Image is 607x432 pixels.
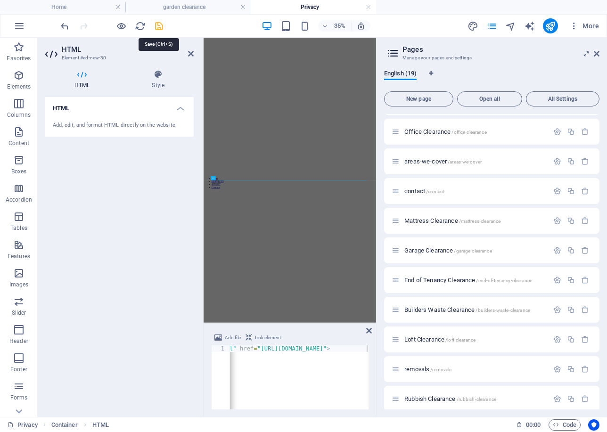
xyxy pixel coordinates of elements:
i: AI Writer [524,21,535,32]
span: /end-of-tenancy-clearance [476,278,532,283]
div: Duplicate [567,395,575,403]
span: Click to open page [404,306,530,313]
div: Settings [553,246,561,254]
span: Click to open page [404,277,532,284]
i: Navigator [505,21,516,32]
i: Reload page [135,21,146,32]
span: /office-clearance [451,130,486,135]
div: Builders Waste Clearance/builders-waste-clearance [402,307,549,313]
span: Click to select. Double-click to edit [92,419,109,431]
div: Mattress Clearance/mattress-clearance [402,218,549,224]
div: Remove [581,365,589,373]
span: Click to open page [404,128,487,135]
div: Remove [581,128,589,136]
button: design [468,20,479,32]
span: /garage-clearance [454,248,492,253]
div: Duplicate [567,187,575,195]
h2: Pages [402,45,599,54]
div: Duplicate [567,335,575,343]
p: Features [8,253,30,260]
button: Add file [213,332,242,343]
div: Settings [553,306,561,314]
span: : [533,421,534,428]
h4: HTML [45,70,123,90]
div: Settings [553,276,561,284]
h3: Element #ed-new-30 [62,54,175,62]
button: navigator [505,20,517,32]
div: Remove [581,306,589,314]
button: Link element [244,332,282,343]
span: English (19) [384,68,417,81]
div: contact/contact [402,188,549,194]
p: Columns [7,111,31,119]
i: On resize automatically adjust zoom level to fit chosen device. [357,22,365,30]
div: 1 [212,345,230,352]
div: Duplicate [567,306,575,314]
span: /areas-we-cover [448,159,482,164]
div: Settings [553,187,561,195]
div: Duplicate [567,157,575,165]
span: Click to open page [404,395,496,402]
span: /rubbish-clearance [457,397,497,402]
div: Remove [581,187,589,195]
h2: HTML [62,45,194,54]
h4: Style [123,70,194,90]
div: areas-we-cover/areas-we-cover [402,158,549,164]
button: Click here to leave preview mode and continue editing [115,20,127,32]
div: Settings [553,157,561,165]
span: /loft-clearance [445,337,476,342]
span: /mattress-clearance [459,219,501,224]
span: Add file [225,332,241,343]
button: publish [543,18,558,33]
i: Pages (Ctrl+Alt+S) [486,21,497,32]
div: Rubbish Clearance/rubbish-clearance [402,396,549,402]
button: Usercentrics [588,419,599,431]
span: Click to open page [404,217,500,224]
span: /contact [426,189,444,194]
span: 00 00 [526,419,541,431]
div: Language Tabs [384,70,599,88]
p: Tables [10,224,27,232]
div: Duplicate [567,217,575,225]
p: Header [9,337,28,345]
button: 35% [318,20,352,32]
nav: breadcrumb [51,419,109,431]
span: Link element [255,332,281,343]
div: Settings [553,365,561,373]
p: Forms [10,394,27,401]
button: reload [134,20,146,32]
span: More [569,21,599,31]
button: New page [384,91,453,106]
a: Click to cancel selection. Double-click to open Pages [8,419,38,431]
button: Open all [457,91,522,106]
div: Duplicate [567,128,575,136]
button: Code [549,419,581,431]
span: Code [553,419,576,431]
i: Undo: Change HTML (Ctrl+Z) [59,21,70,32]
div: removals/removals [402,366,549,372]
div: Add, edit, and format HTML directly on the website. [53,122,186,130]
div: Duplicate [567,246,575,254]
div: Office Clearance/office-clearance [402,129,549,135]
span: /removals [430,367,451,372]
p: Images [9,281,29,288]
div: Duplicate [567,365,575,373]
div: Remove [581,276,589,284]
p: Content [8,139,29,147]
div: Duplicate [567,276,575,284]
p: Slider [12,309,26,317]
button: More [566,18,603,33]
i: Design (Ctrl+Alt+Y) [468,21,478,32]
div: Settings [553,395,561,403]
div: Remove [581,217,589,225]
p: Favorites [7,55,31,62]
span: Click to select. Double-click to edit [51,419,78,431]
div: Remove [581,157,589,165]
div: Settings [553,335,561,343]
p: Elements [7,83,31,90]
p: Accordion [6,196,32,204]
h6: 35% [332,20,347,32]
button: undo [59,20,70,32]
span: /builders-waste-clearance [476,308,530,313]
h4: garden clearance [125,2,251,12]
